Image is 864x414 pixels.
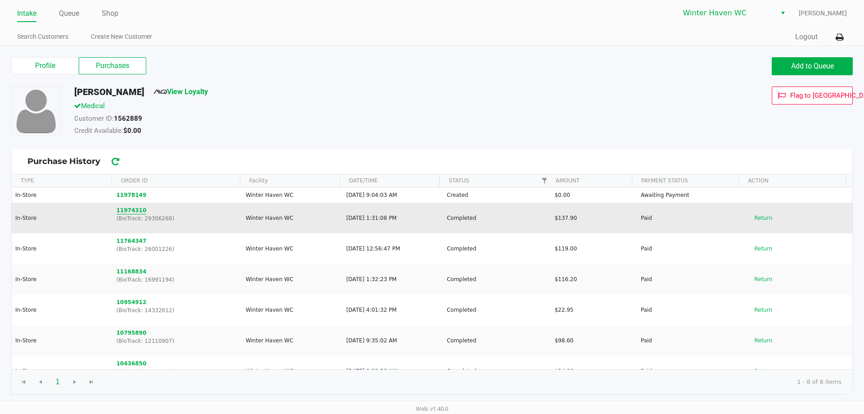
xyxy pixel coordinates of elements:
span: Winter Haven WC [683,8,771,18]
a: Page navigation, page {currentPage} of {totalPages} [537,173,552,188]
a: Create New Customer [91,31,152,42]
span: Go to the previous page [37,378,44,386]
div: Medical [67,101,595,114]
span: PAYMENT STATUS [641,177,688,185]
button: Return [748,272,778,287]
td: Completed [443,264,550,295]
button: Return [748,303,778,317]
button: 10436850 [117,359,147,368]
td: [DATE] 4:01:32 PM [342,295,443,325]
th: ACTION [738,174,846,187]
td: Paid [637,295,744,325]
td: Awaiting Payment [637,187,744,203]
td: [DATE] 12:56:47 PM [342,233,443,264]
span: Go to the previous page [32,373,49,391]
td: In-Store [12,233,112,264]
label: Purchases [79,57,146,74]
div: Customer ID: [67,114,595,126]
div: Data table [12,174,852,369]
a: Queue [59,7,79,20]
span: Go to the next page [71,378,78,386]
td: In-Store [12,187,112,203]
button: Return [748,333,778,348]
span: Go to the last page [88,378,95,386]
p: (BioTrack: 12110907) [117,337,238,345]
span: Go to the first page [15,373,32,391]
td: Paid [637,325,744,356]
span: AMOUNT [556,177,580,185]
td: $116.20 [550,264,637,295]
td: In-Store [12,356,112,387]
td: In-Store [12,203,112,233]
a: Search Customers [17,31,68,42]
td: $119.00 [550,233,637,264]
td: [DATE] 1:32:23 PM [342,264,443,295]
td: [DATE] 1:31:08 PM [342,203,443,233]
td: Completed [443,233,550,264]
td: $98.60 [550,325,637,356]
td: $22.95 [550,295,637,325]
td: [DATE] 9:35:02 AM [342,325,443,356]
td: $34.80 [550,356,637,387]
td: In-Store [12,325,112,356]
a: Intake [17,7,36,20]
span: Purchase History [27,155,837,168]
span: Web: v1.40.0 [416,405,448,412]
p: (BioTrack: 7027424) [117,368,238,376]
td: Paid [637,233,744,264]
strong: $0.00 [123,127,141,135]
span: Go to the first page [20,378,27,386]
td: [DATE] 9:23:53 AM [342,356,443,387]
td: Completed [443,356,550,387]
td: Paid [637,203,744,233]
button: Return [748,211,778,225]
td: Winter Haven WC [242,233,342,264]
td: $137.90 [550,203,637,233]
span: [PERSON_NAME] [799,9,847,18]
td: In-Store [12,264,112,295]
td: Completed [443,203,550,233]
span: Facility [249,177,268,185]
button: Logout [795,32,818,42]
span: Go to the last page [83,373,100,391]
a: View Loyalty [153,87,208,96]
button: Add to Queue [772,57,853,75]
td: Winter Haven WC [242,295,342,325]
td: Completed [443,295,550,325]
div: Credit Available: [67,126,595,138]
td: $0.00 [550,187,637,203]
a: Shop [102,7,118,20]
td: Winter Haven WC [242,187,342,203]
button: 10795890 [117,329,147,337]
button: 11168834 [117,268,147,276]
td: Winter Haven WC [242,264,342,295]
td: Created [443,187,550,203]
p: (BioTrack: 14332612) [117,306,238,314]
span: DATE/TIME [349,177,378,185]
span: ORDER ID [117,173,234,188]
button: Return [748,241,778,256]
label: Profile [11,57,79,74]
kendo-pager-info: 1 - 8 of 8 items [107,378,841,387]
button: Flag to [GEOGRAPHIC_DATA] [772,86,853,105]
span: STATUS [449,177,469,185]
button: 11974310 [117,206,147,214]
p: (BioTrack: 29306268) [117,214,238,223]
strong: 1562889 [114,114,142,123]
span: Page 1 [49,373,66,391]
td: Winter Haven WC [242,325,342,356]
td: Completed [443,325,550,356]
span: Go to the next page [66,373,83,391]
td: Paid [637,264,744,295]
button: 11764347 [117,237,147,245]
button: Select [776,5,789,21]
span: TYPE [21,177,34,185]
button: Return [748,364,778,378]
p: (BioTrack: 26001226) [117,245,238,253]
h5: [PERSON_NAME] [74,86,144,97]
td: In-Store [12,295,112,325]
button: 11978149 [117,191,147,199]
td: Winter Haven WC [242,356,342,387]
td: Winter Haven WC [242,203,342,233]
td: [DATE] 9:04:03 AM [342,187,443,203]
